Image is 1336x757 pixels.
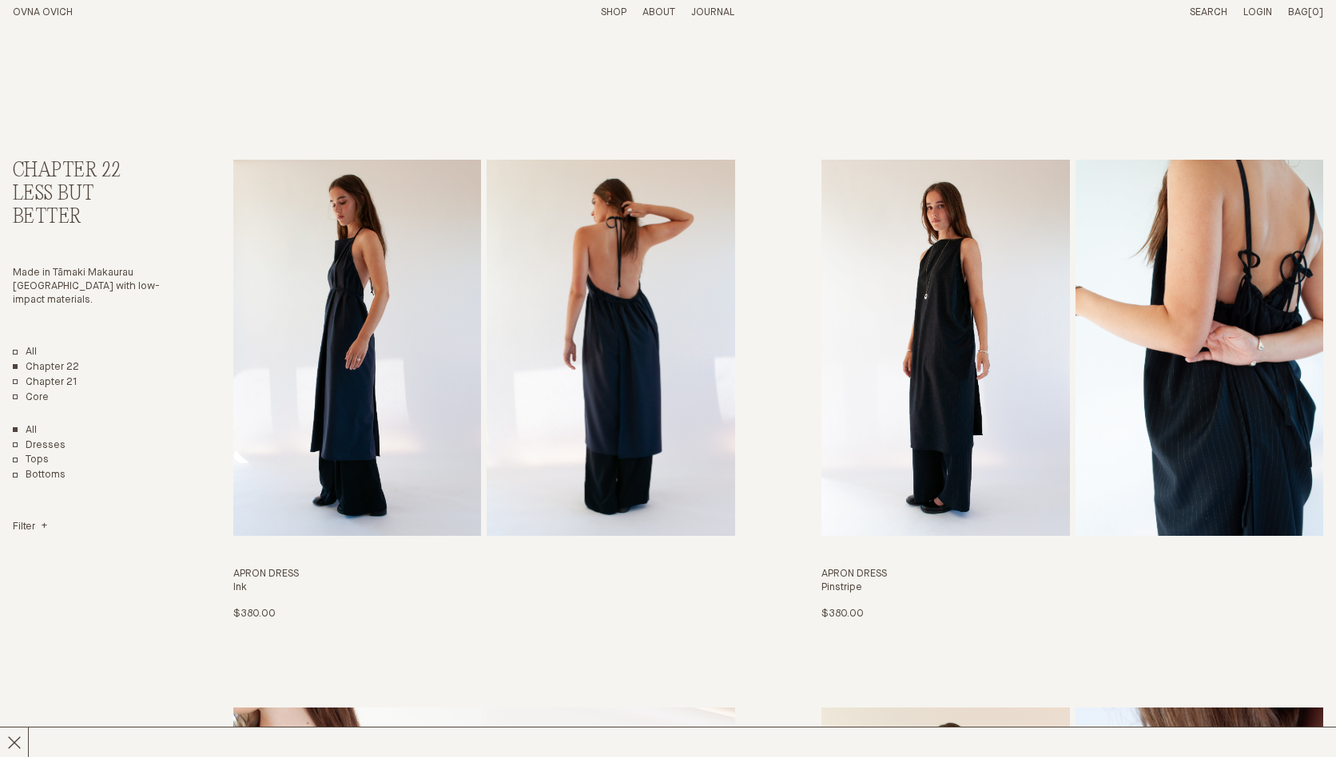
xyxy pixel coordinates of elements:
[13,469,66,482] a: Bottoms
[13,376,78,390] a: Chapter 21
[13,454,49,467] a: Tops
[1288,7,1308,18] span: Bag
[821,160,1323,621] a: Apron Dress
[13,160,165,183] h2: Chapter 22
[691,7,734,18] a: Journal
[233,160,482,536] img: Apron Dress
[13,439,66,453] a: Dresses
[642,6,675,20] summary: About
[1190,7,1227,18] a: Search
[821,160,1070,536] img: Apron Dress
[13,7,73,18] a: Home
[233,568,735,581] h3: Apron Dress
[233,160,735,621] a: Apron Dress
[13,346,37,359] a: All
[233,581,735,595] h4: Ink
[1243,7,1272,18] a: Login
[13,424,37,438] a: Show All
[13,267,165,307] p: Made in Tāmaki Makaurau [GEOGRAPHIC_DATA] with low-impact materials.
[233,608,276,619] span: $380.00
[601,7,626,18] a: Shop
[13,391,49,405] a: Core
[1308,7,1323,18] span: [0]
[13,361,79,375] a: Chapter 22
[821,581,1323,595] h4: Pinstripe
[13,521,47,534] summary: Filter
[821,568,1323,581] h3: Apron Dress
[821,608,864,619] span: $380.00
[13,183,165,229] h3: Less But Better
